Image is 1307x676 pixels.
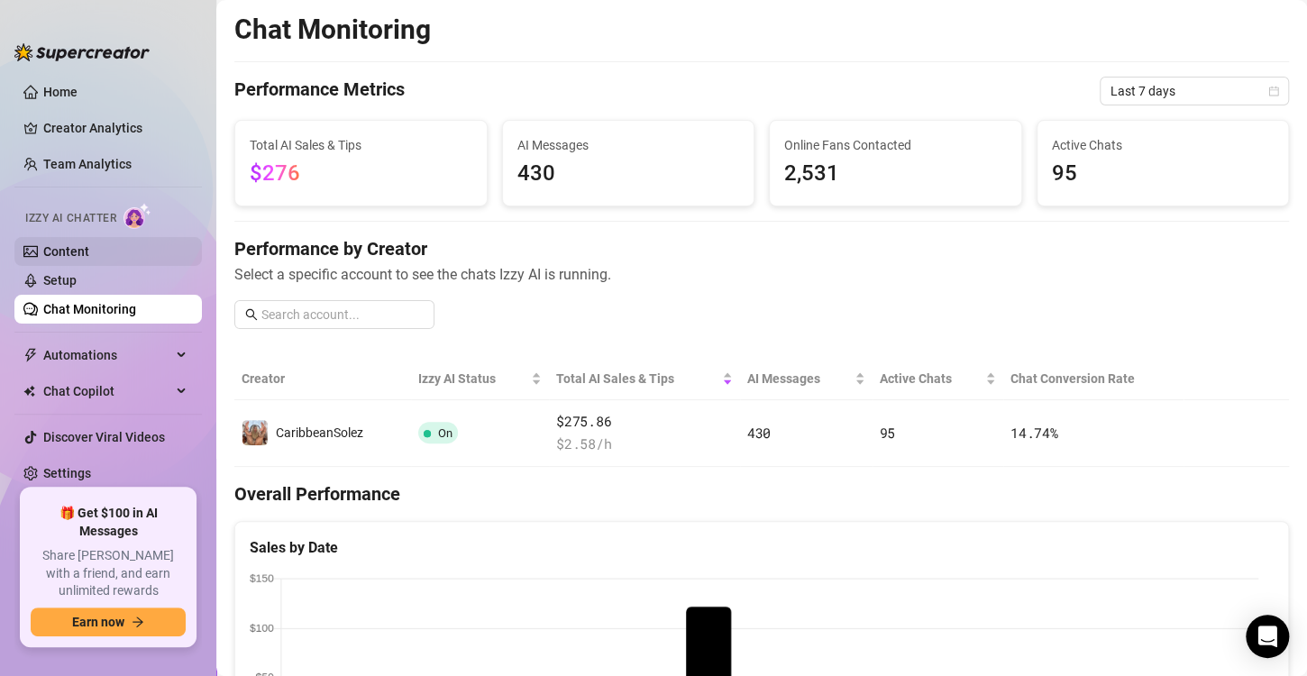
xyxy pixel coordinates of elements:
[43,85,78,99] a: Home
[242,420,268,445] img: CaribbeanSolez
[556,369,718,388] span: Total AI Sales & Tips
[43,244,89,259] a: Content
[411,358,549,400] th: Izzy AI Status
[418,369,527,388] span: Izzy AI Status
[1052,135,1275,155] span: Active Chats
[880,369,982,388] span: Active Chats
[1268,86,1279,96] span: calendar
[1246,615,1289,658] div: Open Intercom Messenger
[14,43,150,61] img: logo-BBDzfeDw.svg
[250,135,472,155] span: Total AI Sales & Tips
[250,536,1274,559] div: Sales by Date
[234,13,431,47] h2: Chat Monitoring
[873,358,1003,400] th: Active Chats
[747,369,851,388] span: AI Messages
[245,308,258,321] span: search
[31,607,186,636] button: Earn nowarrow-right
[43,466,91,480] a: Settings
[234,77,405,105] h4: Performance Metrics
[556,434,733,455] span: $ 2.58 /h
[517,157,740,191] span: 430
[234,263,1289,286] span: Select a specific account to see the chats Izzy AI is running.
[784,157,1007,191] span: 2,531
[43,341,171,370] span: Automations
[438,426,452,440] span: On
[1052,157,1275,191] span: 95
[747,424,771,442] span: 430
[123,203,151,229] img: AI Chatter
[43,430,165,444] a: Discover Viral Videos
[31,547,186,600] span: Share [PERSON_NAME] with a friend, and earn unlimited rewards
[132,616,144,628] span: arrow-right
[784,135,1007,155] span: Online Fans Contacted
[1110,78,1278,105] span: Last 7 days
[276,425,363,440] span: CaribbeanSolez
[549,358,740,400] th: Total AI Sales & Tips
[43,377,171,406] span: Chat Copilot
[23,348,38,362] span: thunderbolt
[556,411,733,433] span: $275.86
[517,135,740,155] span: AI Messages
[23,385,35,397] img: Chat Copilot
[880,424,895,442] span: 95
[31,505,186,540] span: 🎁 Get $100 in AI Messages
[43,114,187,142] a: Creator Analytics
[25,210,116,227] span: Izzy AI Chatter
[43,157,132,171] a: Team Analytics
[1003,358,1184,400] th: Chat Conversion Rate
[43,302,136,316] a: Chat Monitoring
[234,481,1289,507] h4: Overall Performance
[43,273,77,288] a: Setup
[250,160,300,186] span: $276
[1010,424,1057,442] span: 14.74 %
[234,236,1289,261] h4: Performance by Creator
[234,358,411,400] th: Creator
[740,358,873,400] th: AI Messages
[261,305,424,324] input: Search account...
[72,615,124,629] span: Earn now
